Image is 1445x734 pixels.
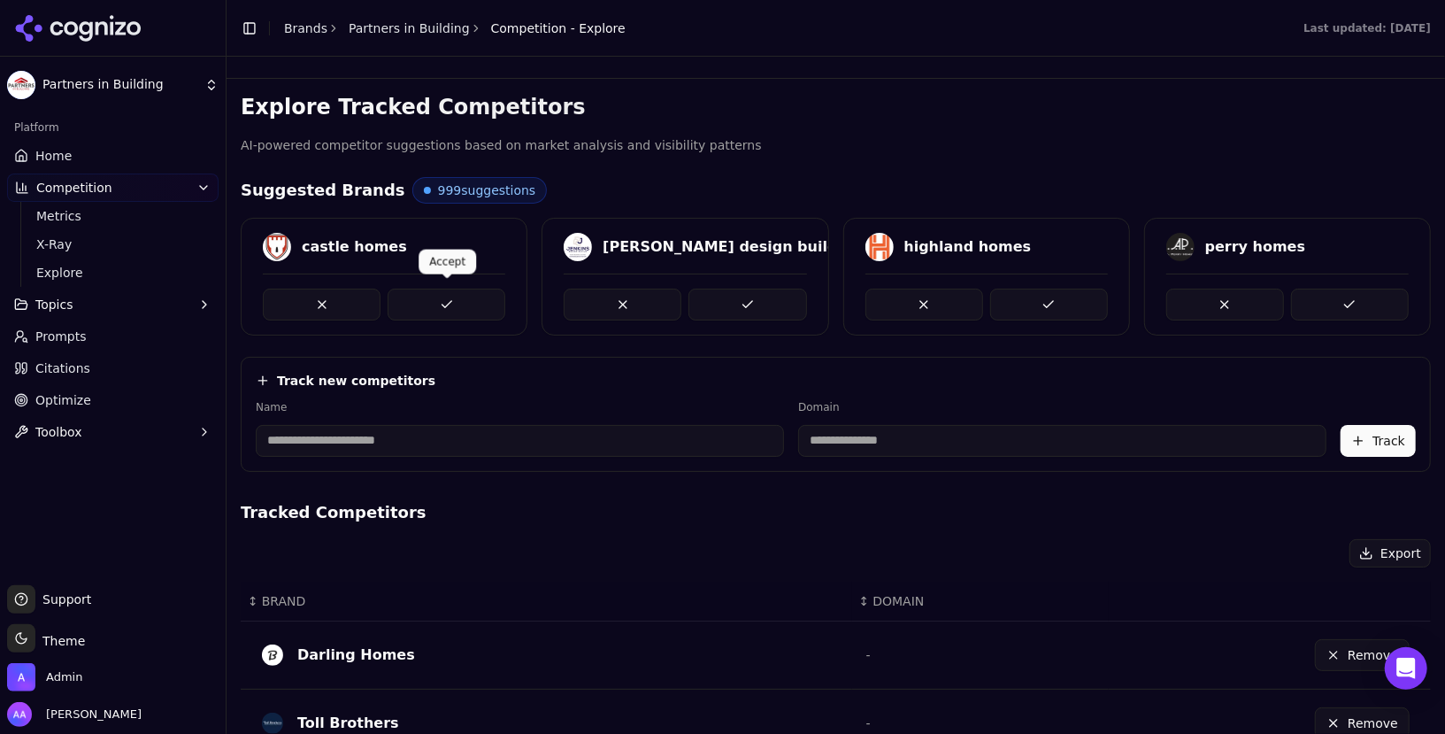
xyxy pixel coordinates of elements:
div: ↕BRAND [248,592,845,610]
a: Prompts [7,322,219,351]
button: Toolbox [7,418,219,446]
img: perry homes [1166,233,1195,261]
p: Accept [429,255,465,269]
div: Open Intercom Messenger [1385,647,1427,690]
a: Metrics [29,204,197,228]
a: Home [7,142,219,170]
span: Explore [36,264,190,282]
div: perry homes [1205,236,1306,258]
h3: Explore Tracked Competitors [241,93,1431,121]
div: Toll Brothers [297,713,399,734]
a: Brands [284,21,327,35]
div: Darling Homes [297,645,415,666]
h4: Tracked Competitors [241,500,1431,525]
span: - [866,648,871,662]
nav: breadcrumb [284,19,626,37]
a: Partners in Building [349,19,470,37]
span: Toolbox [35,423,82,441]
button: Export [1349,539,1431,568]
span: 999 suggestions [438,182,536,199]
h4: Track new competitors [277,372,435,390]
span: Citations [35,359,90,377]
span: Partners in Building [42,77,197,93]
div: Last updated: [DATE] [1303,21,1431,35]
img: Admin [7,663,35,692]
span: DOMAIN [872,592,924,610]
span: Home [35,147,72,165]
span: Prompts [35,328,87,345]
div: [PERSON_NAME] design build [603,236,837,258]
span: - [866,716,871,730]
div: Platform [7,113,219,142]
img: darling homes [262,645,283,666]
span: BRAND [262,592,306,610]
button: Open user button [7,702,142,727]
a: Citations [7,354,219,382]
img: Alp Aysan [7,702,32,727]
th: DOMAIN [852,582,1110,622]
img: highland homes [865,233,894,261]
div: highland homes [904,236,1032,258]
button: Topics [7,290,219,319]
h4: Suggested Brands [241,178,405,203]
div: ↕DOMAIN [859,592,1103,610]
span: Competition - Explore [491,19,626,37]
span: X-Ray [36,236,190,253]
span: Metrics [36,207,190,225]
label: Domain [798,400,1326,414]
button: Open organization switcher [7,663,82,692]
img: Partners in Building [7,71,35,99]
span: Theme [35,634,85,648]
button: Track [1341,425,1416,457]
label: Name [256,400,784,414]
a: X-Ray [29,232,197,257]
img: castle homes [263,233,291,261]
button: Competition [7,174,219,202]
a: Optimize [7,386,219,414]
span: Admin [46,669,82,685]
span: Optimize [35,391,91,409]
img: jenkins design build [564,233,592,261]
span: Support [35,591,91,608]
span: Competition [36,179,112,197]
th: BRAND [241,582,852,622]
span: Topics [35,296,73,313]
button: Remove [1315,639,1410,671]
img: Toll Brothers [262,713,283,734]
a: Explore [29,260,197,285]
p: AI-powered competitor suggestions based on market analysis and visibility patterns [241,135,1431,156]
div: castle homes [302,236,407,258]
span: [PERSON_NAME] [39,707,142,722]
